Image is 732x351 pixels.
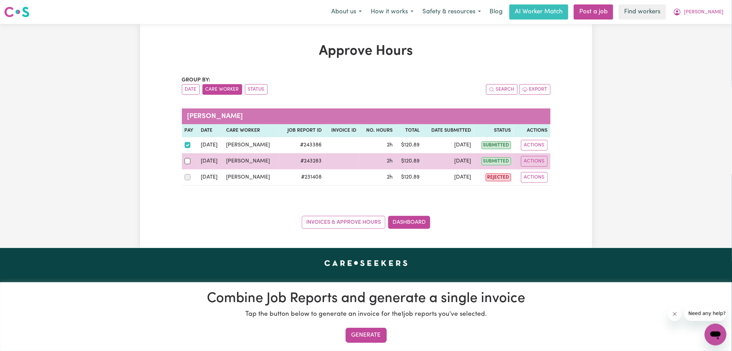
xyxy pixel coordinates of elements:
[705,324,727,346] iframe: Button to launch messaging window
[395,124,423,137] th: Total
[387,174,393,180] span: 2 hours
[366,5,418,19] button: How it works
[223,137,280,153] td: [PERSON_NAME]
[202,84,242,95] button: sort invoices by care worker
[485,4,507,19] a: Blog
[395,153,423,169] td: $ 120.89
[4,4,29,20] a: Careseekers logo
[182,43,550,60] h1: Approve Hours
[302,216,385,229] a: Invoices & Approve Hours
[198,153,223,169] td: [DATE]
[514,124,550,137] th: Actions
[8,310,724,320] p: Tap the button below to generate an invoice for the 1 job reports you've selected.
[324,260,408,266] a: Careseekers home page
[482,157,511,165] span: submitted
[346,328,387,343] button: Generate
[388,216,430,229] a: Dashboard
[280,124,325,137] th: Job Report ID
[223,153,280,169] td: [PERSON_NAME]
[387,158,393,164] span: 2 hours
[198,137,223,153] td: [DATE]
[423,153,474,169] td: [DATE]
[474,124,514,137] th: Status
[519,84,550,95] button: Export
[327,5,366,19] button: About us
[223,169,280,186] td: [PERSON_NAME]
[182,108,550,124] caption: [PERSON_NAME]
[509,4,568,19] a: AI Worker Match
[482,141,511,149] span: submitted
[668,307,682,321] iframe: Close message
[521,156,548,167] button: Actions
[245,84,268,95] button: sort invoices by paid status
[324,124,359,137] th: Invoice ID
[521,172,548,183] button: Actions
[8,290,724,307] h1: Combine Job Reports and generate a single invoice
[684,306,727,321] iframe: Message from company
[423,169,474,186] td: [DATE]
[198,124,223,137] th: Date
[574,4,613,19] a: Post a job
[423,137,474,153] td: [DATE]
[280,169,325,186] td: # 231408
[387,142,393,148] span: 2 hours
[684,9,723,16] span: [PERSON_NAME]
[423,124,474,137] th: Date Submitted
[4,6,29,18] img: Careseekers logo
[359,124,396,137] th: No. Hours
[619,4,666,19] a: Find workers
[395,169,423,186] td: $ 120.89
[223,124,280,137] th: Care worker
[280,153,325,169] td: # 243283
[669,5,728,19] button: My Account
[486,173,511,181] span: rejected
[182,77,211,83] span: Group by:
[182,84,200,95] button: sort invoices by date
[395,137,423,153] td: $ 120.89
[182,124,198,137] th: Pay
[280,137,325,153] td: # 243386
[486,84,518,95] button: Search
[418,5,485,19] button: Safety & resources
[198,169,223,186] td: [DATE]
[521,140,548,151] button: Actions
